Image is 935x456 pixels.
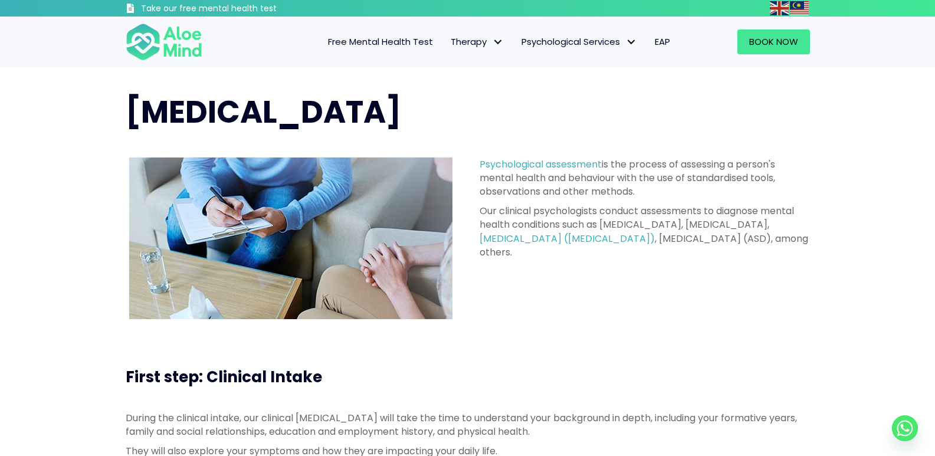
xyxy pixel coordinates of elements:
img: Aloe mind Logo [126,22,202,61]
span: Psychological Services: submenu [623,34,640,51]
span: First step: Clinical Intake [126,366,322,388]
span: Psychological Services [521,35,637,48]
a: Psychological ServicesPsychological Services: submenu [513,29,646,54]
a: Free Mental Health Test [319,29,442,54]
img: ms [790,1,809,15]
p: Our clinical psychologists conduct assessments to diagnose mental health conditions such as [MEDI... [480,204,810,259]
a: English [770,1,790,15]
p: During the clinical intake, our clinical [MEDICAL_DATA] will take the time to understand your bac... [126,411,810,438]
span: EAP [655,35,670,48]
img: en [770,1,789,15]
h3: Take our free mental health test [141,3,340,15]
span: [MEDICAL_DATA] [126,90,401,133]
a: TherapyTherapy: submenu [442,29,513,54]
a: EAP [646,29,679,54]
span: Therapy: submenu [490,34,507,51]
a: Book Now [737,29,810,54]
a: Malay [790,1,810,15]
img: psychological assessment [129,158,452,319]
span: Book Now [749,35,798,48]
a: [MEDICAL_DATA] ([MEDICAL_DATA]) [480,232,655,245]
nav: Menu [218,29,679,54]
a: Take our free mental health test [126,3,340,17]
a: Psychological assessment [480,158,602,171]
span: Free Mental Health Test [328,35,433,48]
p: is the process of assessing a person's mental health and behaviour with the use of standardised t... [480,158,810,199]
span: Therapy [451,35,504,48]
a: Whatsapp [892,415,918,441]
